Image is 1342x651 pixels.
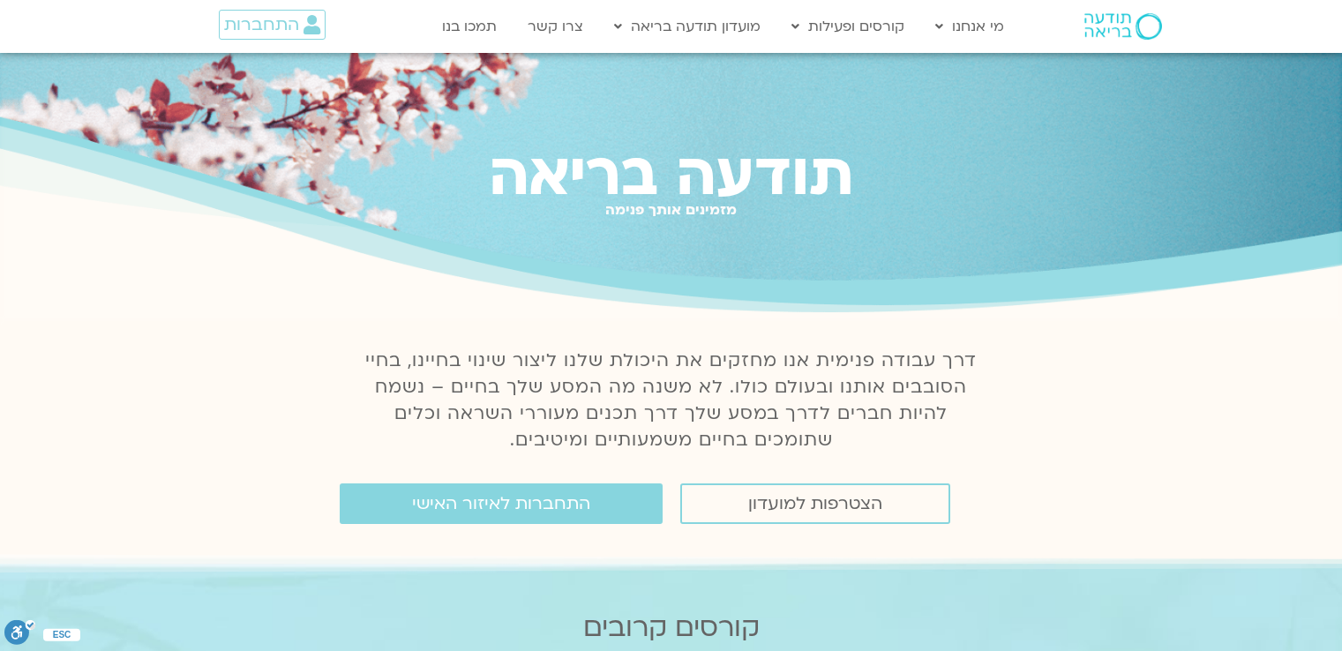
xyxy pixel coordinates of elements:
span: הצטרפות למועדון [748,494,882,513]
span: התחברות לאיזור האישי [412,494,590,513]
span: התחברות [224,15,299,34]
a: תמכו בנו [433,10,506,43]
p: דרך עבודה פנימית אנו מחזקים את היכולת שלנו ליצור שינוי בחיינו, בחיי הסובבים אותנו ובעולם כולו. לא... [356,348,987,453]
a: הצטרפות למועדון [680,483,950,524]
a: מועדון תודעה בריאה [605,10,769,43]
img: תודעה בריאה [1084,13,1162,40]
a: התחברות [219,10,326,40]
a: צרו קשר [519,10,592,43]
a: מי אנחנו [926,10,1013,43]
a: קורסים ופעילות [783,10,913,43]
a: התחברות לאיזור האישי [340,483,663,524]
h2: קורסים קרובים [122,612,1221,643]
